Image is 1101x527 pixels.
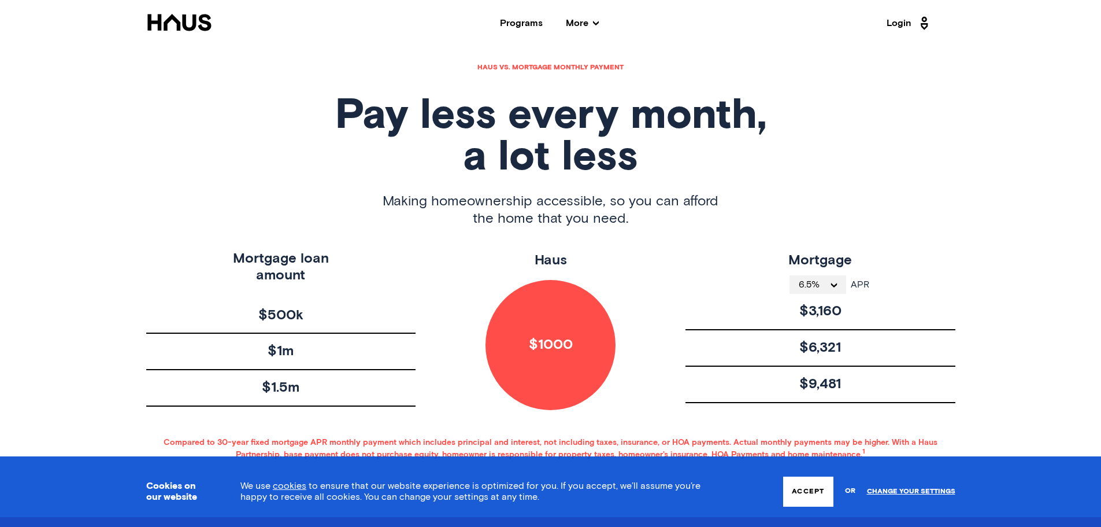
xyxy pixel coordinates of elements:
button: Accept [783,477,833,507]
span: Compared to 30-year fixed mortgage APR monthly payment which includes principal and interest, not... [146,438,955,459]
span: $3,160 [799,303,841,320]
button: open menu [789,275,846,294]
span: More [566,19,599,28]
a: Programs [500,19,543,28]
h1: Pay less every month, a lot less [146,95,955,179]
span: Mortgage loan amount [233,250,329,284]
a: Login [887,14,932,32]
span: Haus [535,253,567,267]
sup: 1 [862,448,865,455]
span: $500k [258,307,303,324]
h1: Haus vs. mortgage monthly payment [146,64,955,71]
span: $9,481 [799,376,841,393]
span: We use to ensure that our website experience is optimized for you. If you accept, we’ll assume yo... [240,481,700,502]
span: Mortgage [788,253,852,267]
a: Change your settings [867,488,955,496]
span: 6.5% [799,280,829,289]
span: APR [846,280,869,289]
span: $1.5m [262,379,299,396]
h3: Cookies on our website [146,481,212,503]
span: $6,321 [799,340,841,356]
span: $1m [268,343,294,360]
span: Making homeownership accessible, so you can afford the home that you need. [383,193,718,227]
span: or [845,481,855,502]
span: $1000 [529,337,573,353]
a: cookies [273,481,306,491]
